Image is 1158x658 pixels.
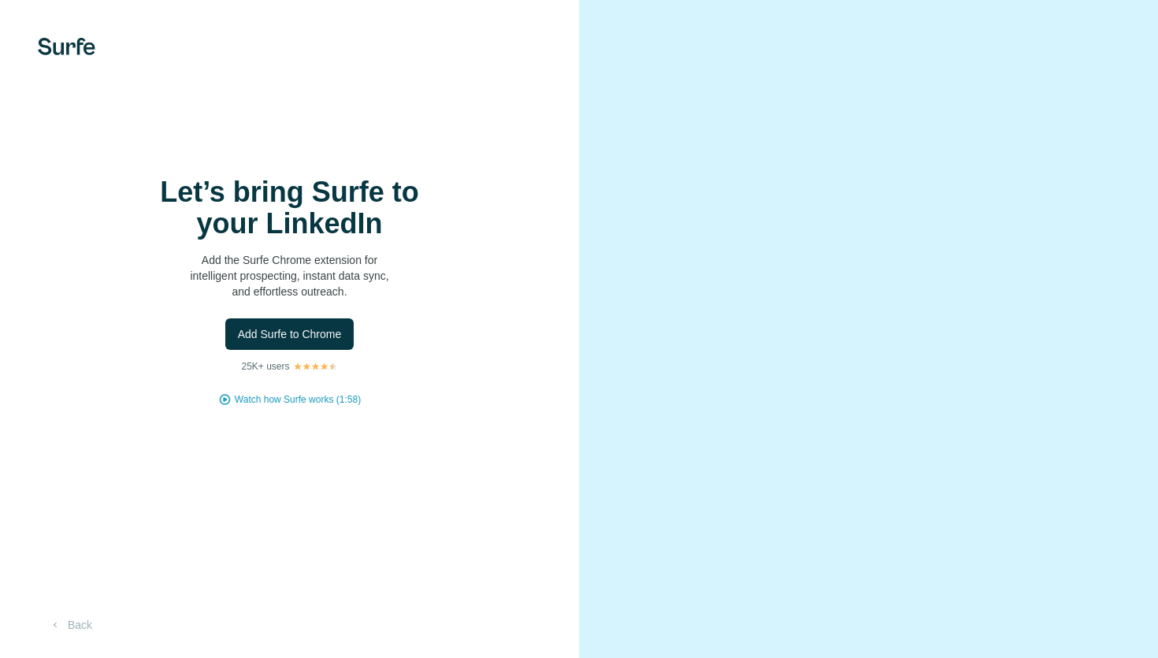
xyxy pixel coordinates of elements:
img: Rating Stars [293,362,338,371]
button: Add Surfe to Chrome [225,318,354,350]
span: Add Surfe to Chrome [238,326,342,342]
p: Add the Surfe Chrome extension for intelligent prospecting, instant data sync, and effortless out... [132,252,447,299]
button: Watch how Surfe works (1:58) [235,392,361,407]
img: Surfe's logo [38,38,95,55]
h1: Let’s bring Surfe to your LinkedIn [132,177,447,240]
p: 25K+ users [241,359,289,374]
button: Back [38,611,103,639]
